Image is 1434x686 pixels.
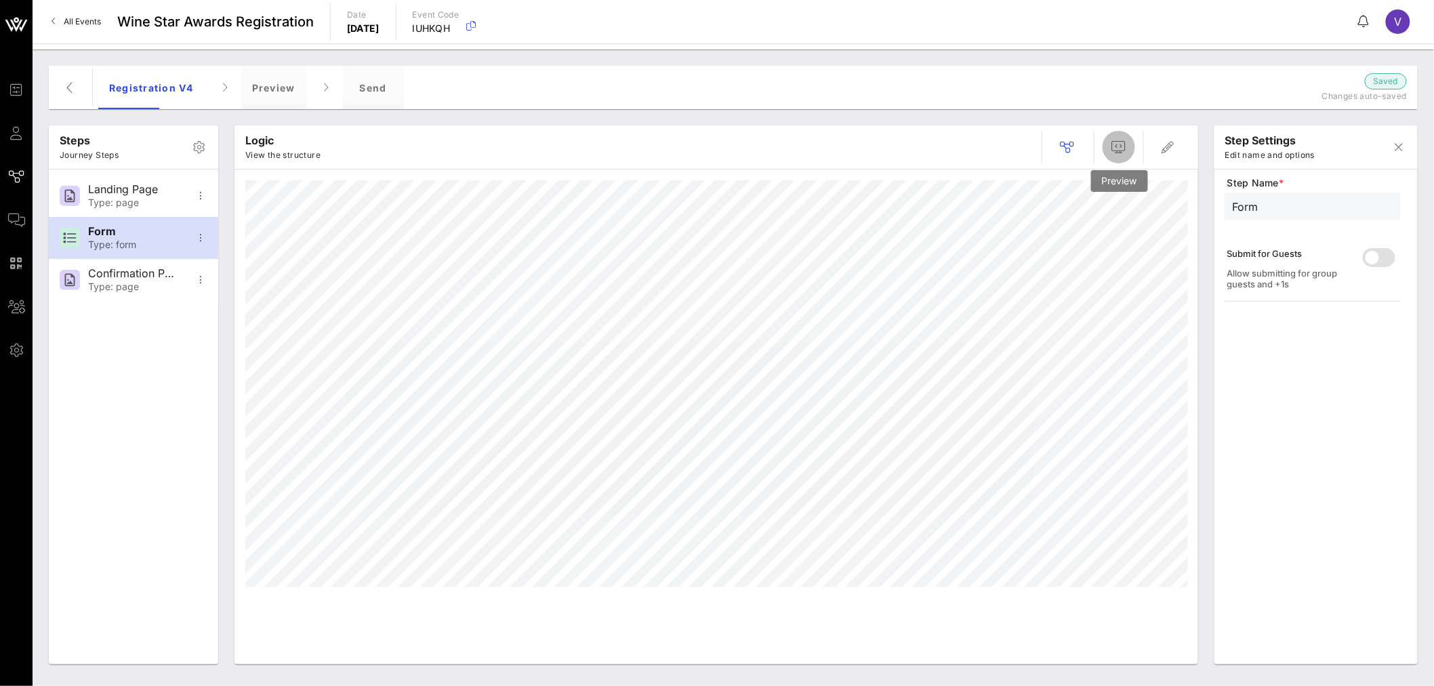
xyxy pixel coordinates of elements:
[88,197,178,209] div: Type: page
[347,22,380,35] p: [DATE]
[88,239,178,251] div: Type: form
[1395,15,1402,28] span: V
[245,148,321,162] p: View the structure
[60,148,119,162] p: Journey Steps
[1225,132,1315,148] p: step settings
[1237,89,1407,103] p: Changes auto-saved
[88,267,178,280] div: Confirmation Page
[88,281,178,293] div: Type: page
[245,132,321,148] p: Logic
[60,132,119,148] p: Steps
[43,11,109,33] a: All Events
[413,8,459,22] p: Event Code
[413,22,459,35] p: IUHKQH
[1227,248,1355,259] div: Submit for Guests
[241,66,306,109] div: Preview
[64,16,101,26] span: All Events
[88,183,178,196] div: Landing Page
[88,225,178,238] div: Form
[1374,75,1398,88] span: Saved
[1227,176,1401,190] span: Step Name
[347,8,380,22] p: Date
[117,12,314,32] span: Wine Star Awards Registration
[98,66,205,109] div: Registration V4
[343,66,404,109] div: Send
[1386,9,1410,34] div: V
[1227,268,1355,289] div: Allow submitting for group guests and +1s
[1225,148,1315,162] p: Edit name and options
